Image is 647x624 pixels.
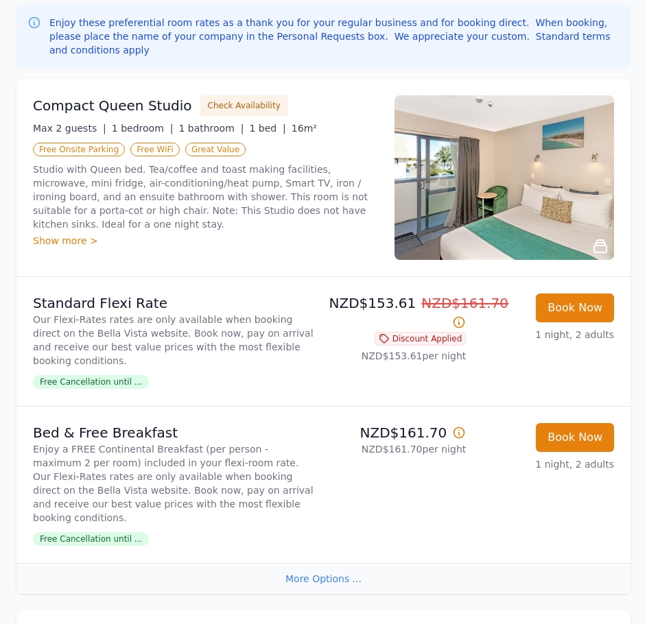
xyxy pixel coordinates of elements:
span: Great Value [185,143,246,156]
p: NZD$161.70 [329,423,467,442]
span: 16m² [292,123,317,134]
span: Discount Applied [375,332,467,346]
p: NZD$153.61 per night [329,349,467,363]
button: Check Availability [200,95,288,116]
span: 1 bathroom | [178,123,244,134]
span: 1 bed | [249,123,285,134]
span: Max 2 guests | [33,123,106,134]
span: Free Cancellation until ... [33,532,149,546]
p: Studio with Queen bed. Tea/coffee and toast making facilities, microwave, mini fridge, air-condit... [33,163,378,231]
p: Our Flexi-Rates rates are only available when booking direct on the Bella Vista website. Book now... [33,313,318,368]
p: Enjoy these preferential room rates as a thank you for your regular business and for booking dire... [49,16,620,57]
p: Enjoy a FREE Continental Breakfast (per person - maximum 2 per room) included in your flexi-room ... [33,442,318,525]
button: Book Now [536,293,614,322]
span: Free Cancellation until ... [33,375,149,389]
p: NZD$153.61 [329,293,467,332]
span: 1 bedroom | [112,123,174,134]
span: Free Onsite Parking [33,143,125,156]
span: Free WiFi [130,143,180,156]
div: More Options ... [16,563,631,594]
span: NZD$161.70 [421,295,508,311]
p: Bed & Free Breakfast [33,423,318,442]
div: Show more > [33,234,378,248]
button: Book Now [536,423,614,452]
h3: Compact Queen Studio [33,96,192,115]
p: NZD$161.70 per night [329,442,467,456]
p: Standard Flexi Rate [33,293,318,313]
p: 1 night, 2 adults [477,457,614,471]
p: 1 night, 2 adults [477,328,614,341]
